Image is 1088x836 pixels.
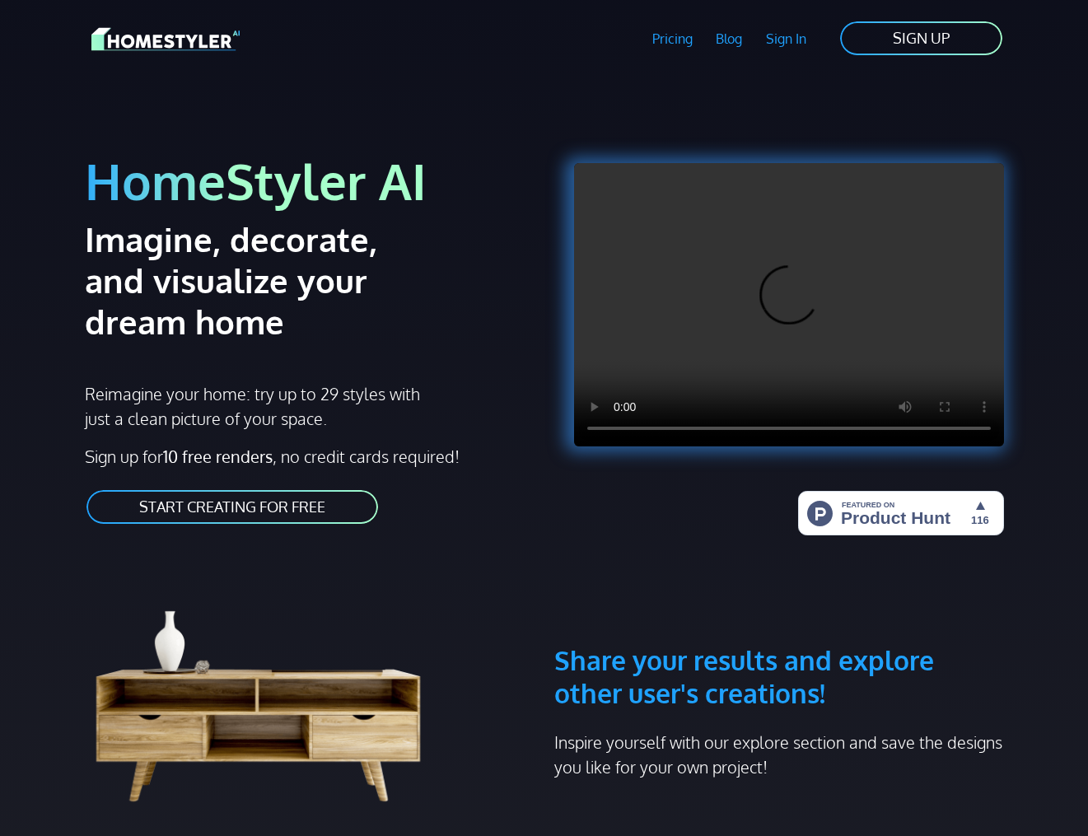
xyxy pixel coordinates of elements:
img: HomeStyler AI - Interior Design Made Easy: One Click to Your Dream Home | Product Hunt [798,491,1004,535]
a: Pricing [640,20,704,58]
a: Sign In [754,20,819,58]
p: Inspire yourself with our explore section and save the designs you like for your own project! [554,730,1004,779]
img: living room cabinet [85,565,456,810]
a: SIGN UP [838,20,1004,57]
a: Blog [704,20,754,58]
img: HomeStyler AI logo [91,25,240,54]
strong: 10 free renders [163,446,273,467]
a: START CREATING FOR FREE [85,488,380,525]
h3: Share your results and explore other user's creations! [554,565,1004,710]
h1: HomeStyler AI [85,150,535,212]
p: Sign up for , no credit cards required! [85,444,535,469]
h2: Imagine, decorate, and visualize your dream home [85,218,445,342]
p: Reimagine your home: try up to 29 styles with just a clean picture of your space. [85,381,423,431]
